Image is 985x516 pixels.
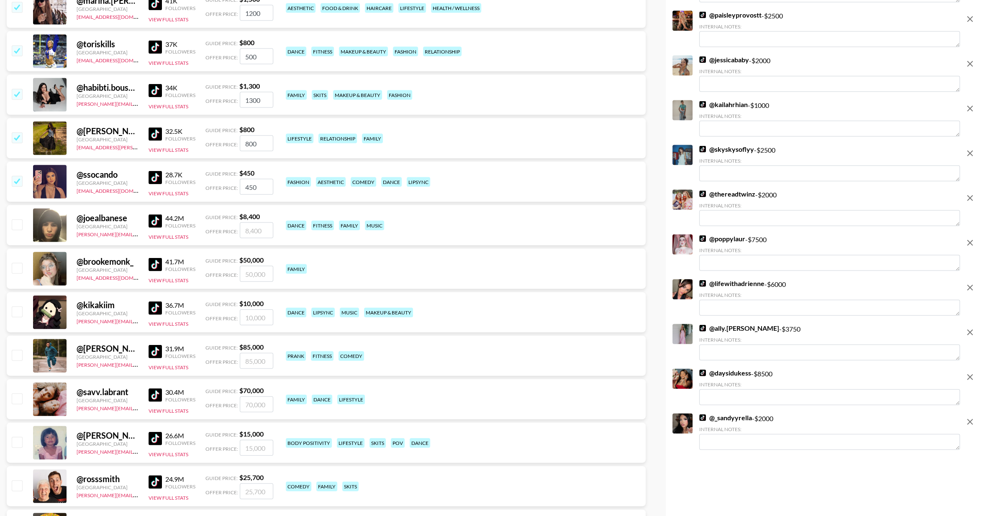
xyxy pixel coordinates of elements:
div: [GEOGRAPHIC_DATA] [77,397,139,404]
div: lifestyle [398,3,426,13]
div: Followers [165,222,195,229]
div: Followers [165,5,195,11]
div: 24.9M [165,475,195,483]
img: TikTok [149,432,162,445]
div: - $ 2500 [699,11,960,47]
div: family [316,482,337,491]
strong: $ 50,000 [239,256,264,264]
input: 10,000 [240,309,273,325]
span: Guide Price: [205,432,238,438]
div: @ kikakiim [77,300,139,310]
input: 25,700 [240,483,273,499]
div: comedy [339,351,364,361]
a: @paisleyprovostt [699,11,762,19]
div: lifestyle [286,134,313,143]
div: Followers [165,266,195,272]
div: dance [286,47,306,56]
span: Guide Price: [205,214,238,220]
div: aesthetic [316,177,346,187]
strong: $ 25,700 [239,473,264,481]
div: @ brookemonk_ [77,256,139,267]
input: 1,300 [240,92,273,108]
span: Offer Price: [205,98,238,104]
div: aesthetic [286,3,316,13]
button: remove [962,324,978,341]
a: @skyskysoflyy [699,145,754,153]
img: TikTok [699,414,706,421]
div: makeup & beauty [333,90,382,100]
span: Offer Price: [205,54,238,61]
span: Guide Price: [205,301,238,307]
div: @ rosssmith [77,474,139,484]
div: @ savv.labrant [77,387,139,397]
img: TikTok [699,325,706,332]
div: 28.7K [165,171,195,179]
strong: $ 8,400 [239,212,260,220]
button: View Full Stats [149,408,188,414]
button: remove [962,190,978,207]
img: TikTok [149,41,162,54]
div: dance [286,221,306,230]
div: Internal Notes: [699,426,960,432]
div: [GEOGRAPHIC_DATA] [77,441,139,447]
strong: $ 10,000 [239,299,264,307]
div: lipsync [311,308,335,317]
div: relationship [423,47,462,56]
div: Followers [165,483,195,490]
div: [GEOGRAPHIC_DATA] [77,223,139,230]
strong: $ 1,300 [239,82,260,90]
input: 70,000 [240,396,273,412]
div: pov [391,438,405,448]
div: [GEOGRAPHIC_DATA] [77,484,139,490]
input: 800 [240,135,273,151]
button: remove [962,11,978,28]
div: family [339,221,360,230]
div: Internal Notes: [699,23,960,30]
a: @_sandyyrella [699,414,752,422]
div: Followers [165,396,195,403]
div: - $ 2000 [699,56,960,92]
span: Guide Price: [205,171,238,177]
a: [EMAIL_ADDRESS][DOMAIN_NAME] [77,273,161,281]
div: - $ 2500 [699,145,960,181]
div: family [286,90,307,100]
input: 85,000 [240,353,273,369]
div: 26.6M [165,432,195,440]
div: Followers [165,309,195,316]
span: Offer Price: [205,315,238,322]
div: [GEOGRAPHIC_DATA] [77,49,139,56]
button: View Full Stats [149,190,188,197]
div: family [286,395,307,404]
div: dance [410,438,430,448]
div: comedy [286,482,311,491]
a: [PERSON_NAME][EMAIL_ADDRESS][DOMAIN_NAME] [77,490,200,498]
img: TikTok [149,84,162,97]
div: Internal Notes: [699,113,960,119]
span: Guide Price: [205,40,238,46]
span: Guide Price: [205,475,238,481]
div: - $ 8500 [699,369,960,405]
span: Offer Price: [205,272,238,278]
div: 44.2M [165,214,195,222]
a: @thereadtwinz [699,190,755,198]
div: @ joealbanese [77,213,139,223]
img: TikTok [149,388,162,402]
div: family [362,134,383,143]
div: Internal Notes: [699,292,960,298]
button: remove [962,145,978,162]
input: 450 [240,179,273,195]
a: [PERSON_NAME][EMAIL_ADDRESS][DOMAIN_NAME] [77,447,200,455]
div: Followers [165,49,195,55]
button: remove [962,279,978,296]
img: TikTok [699,12,706,18]
span: Offer Price: [205,359,238,365]
div: [GEOGRAPHIC_DATA] [77,267,139,273]
button: View Full Stats [149,451,188,457]
a: @ally.[PERSON_NAME] [699,324,779,332]
div: 30.4M [165,388,195,396]
a: @lifewithadrienne [699,279,764,288]
div: @ [PERSON_NAME].jimenezr [77,430,139,441]
a: @daysidukess [699,369,751,377]
img: TikTok [699,146,706,153]
button: remove [962,56,978,72]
